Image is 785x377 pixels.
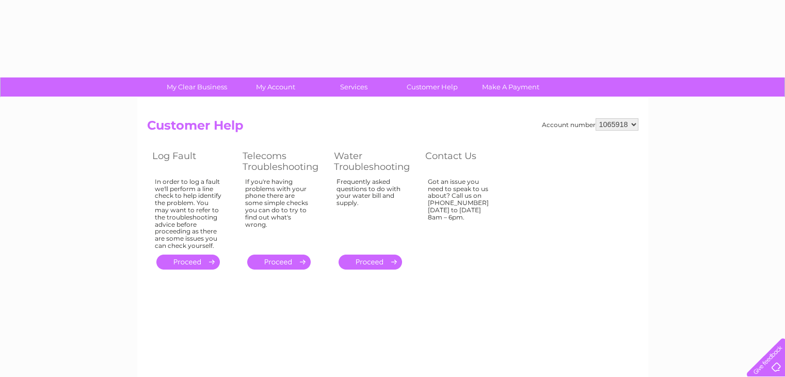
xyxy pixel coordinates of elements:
div: Account number [542,118,638,131]
a: Customer Help [390,77,475,97]
a: . [156,255,220,270]
th: Contact Us [420,148,510,175]
h2: Customer Help [147,118,638,138]
div: Frequently asked questions to do with your water bill and supply. [337,178,405,245]
th: Telecoms Troubleshooting [237,148,329,175]
a: My Clear Business [154,77,239,97]
th: Log Fault [147,148,237,175]
div: If you're having problems with your phone there are some simple checks you can do to try to find ... [245,178,313,245]
th: Water Troubleshooting [329,148,420,175]
div: In order to log a fault we'll perform a line check to help identify the problem. You may want to ... [155,178,222,249]
a: . [247,255,311,270]
div: Got an issue you need to speak to us about? Call us on [PHONE_NUMBER] [DATE] to [DATE] 8am – 6pm. [428,178,495,245]
a: Services [311,77,396,97]
a: Make A Payment [468,77,553,97]
a: My Account [233,77,318,97]
a: . [339,255,402,270]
